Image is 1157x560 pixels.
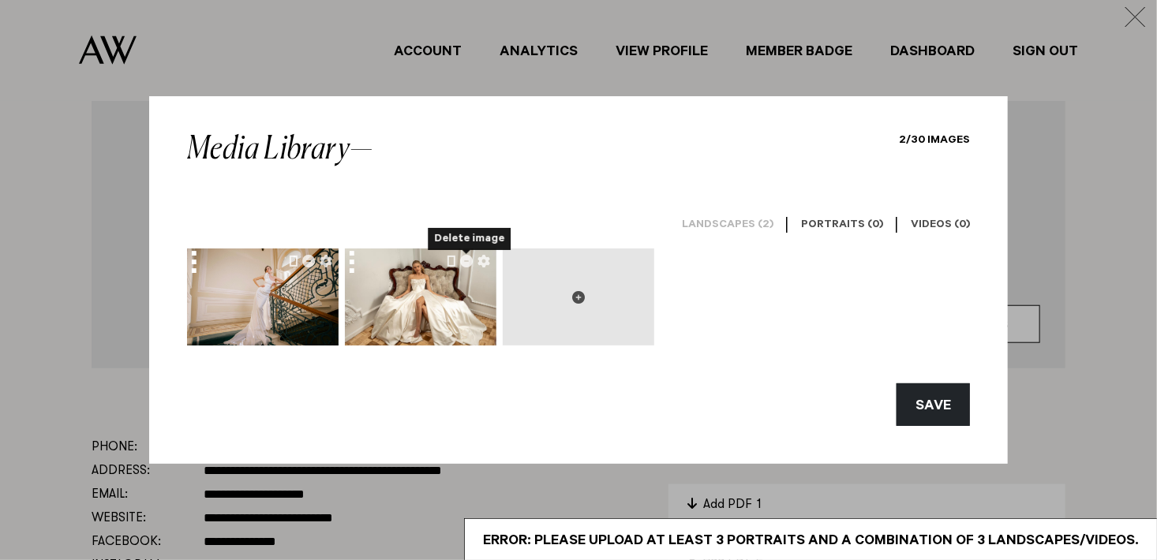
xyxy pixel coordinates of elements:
[187,247,339,348] img: wbDZL2dQkRFZbwEmddW2cGVENwAFddtmfgVYPC84.jpg
[899,134,970,149] h6: 2/30 Images
[911,218,970,233] h6: Videos (0)
[345,247,496,348] img: iv3mLgdho3TAzvDfN447TOOnqr6CyMqOgsIpSDXI.jpg
[428,228,511,250] div: Delete image
[302,255,315,267] button: Delete image
[290,255,298,267] button: Make portrait
[801,218,883,233] h6: Portraits (0)
[320,255,332,267] button: Open image properties
[187,134,373,166] h2: Media Library
[477,255,490,267] button: Open image properties
[447,255,455,267] button: Make portrait
[460,255,473,267] button: Delete image
[682,218,773,233] h6: Landscapes (2)
[465,519,1157,560] span: Error: Please upload at least 3 portraits and a combination of 3 landscapes/videos.
[897,383,970,426] button: SAVE
[785,215,788,237] li: |
[895,215,898,237] li: |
